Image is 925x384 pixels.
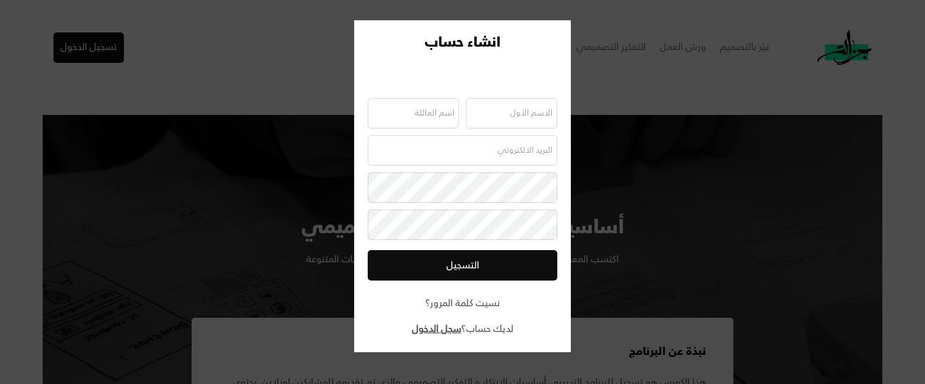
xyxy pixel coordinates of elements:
[412,322,461,337] u: سجل الدخول
[368,250,557,281] button: التسجيل
[466,98,557,128] input: الاسم الأول
[368,294,557,313] div: نسيت كلمة المرور؟
[368,98,459,128] input: اسم العائلة
[368,135,557,166] input: البريد الالكتروني
[368,320,557,339] div: لديك حساب؟
[425,34,500,64] h5: انشاء حساب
